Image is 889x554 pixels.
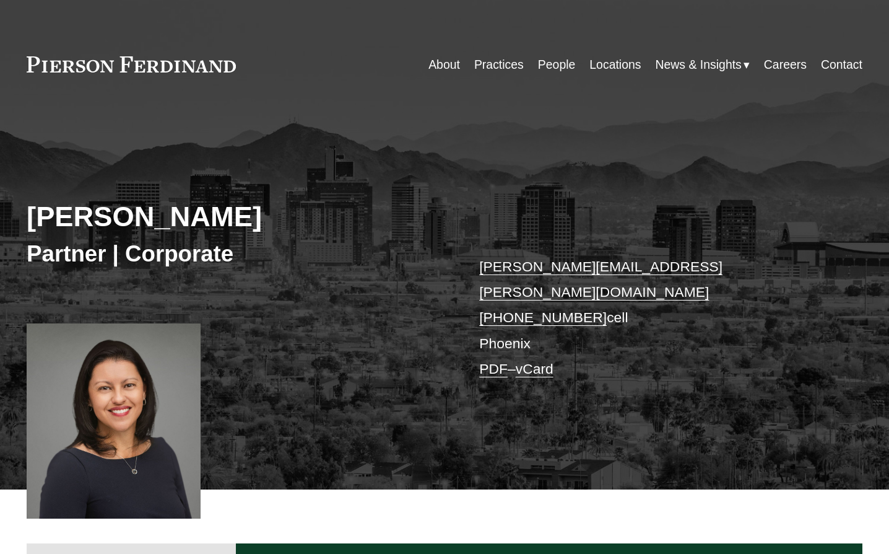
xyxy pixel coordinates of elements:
h3: Partner | Corporate [27,240,444,268]
a: About [428,53,460,77]
a: PDF [479,361,508,377]
p: cell Phoenix – [479,254,827,382]
a: Practices [474,53,524,77]
a: Contact [821,53,862,77]
a: People [538,53,576,77]
a: folder dropdown [655,53,749,77]
a: [PHONE_NUMBER] [479,309,607,325]
a: Careers [764,53,807,77]
a: vCard [516,361,553,377]
a: Locations [589,53,641,77]
h2: [PERSON_NAME] [27,200,444,234]
a: [PERSON_NAME][EMAIL_ADDRESS][PERSON_NAME][DOMAIN_NAME] [479,258,722,300]
span: News & Insights [655,54,741,76]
